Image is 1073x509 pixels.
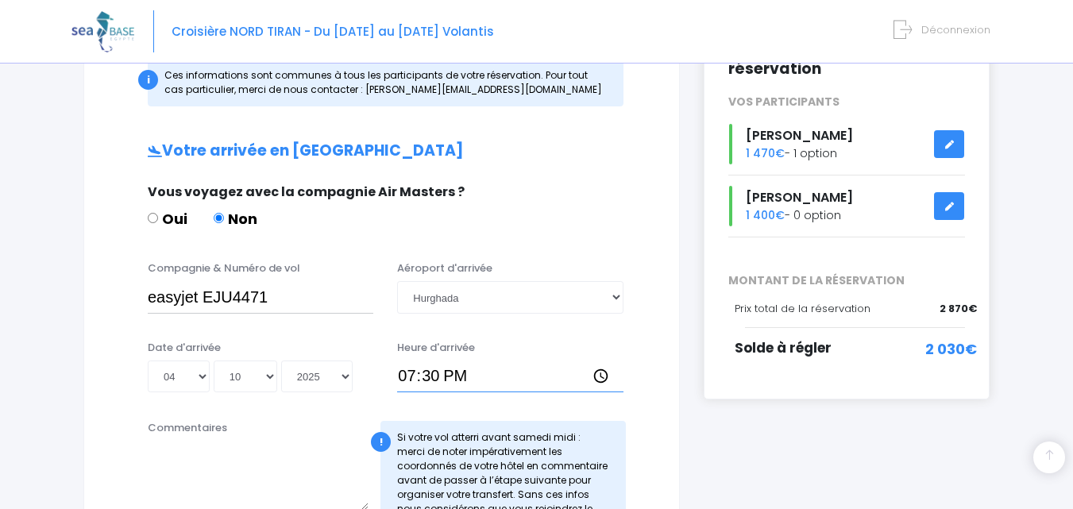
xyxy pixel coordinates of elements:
[735,301,870,316] span: Prix total de la réservation
[925,338,977,360] span: 2 030€
[728,43,965,79] h2: Récapitulatif de votre réservation
[148,59,623,106] div: Ces informations sont communes à tous les participants de votre réservation. Pour tout cas partic...
[397,260,492,276] label: Aéroport d'arrivée
[746,126,853,145] span: [PERSON_NAME]
[940,301,977,317] span: 2 870€
[371,432,391,452] div: !
[716,124,977,164] div: - 1 option
[148,213,158,223] input: Oui
[148,183,465,201] span: Vous voyagez avec la compagnie Air Masters ?
[397,340,475,356] label: Heure d'arrivée
[148,340,221,356] label: Date d'arrivée
[214,213,224,223] input: Non
[148,260,300,276] label: Compagnie & Numéro de vol
[214,208,257,229] label: Non
[921,22,990,37] span: Déconnexion
[746,207,785,223] span: 1 400€
[716,272,977,289] span: MONTANT DE LA RÉSERVATION
[735,338,832,357] span: Solde à régler
[116,142,647,160] h2: Votre arrivée en [GEOGRAPHIC_DATA]
[746,145,785,161] span: 1 470€
[138,70,158,90] div: i
[172,23,494,40] span: Croisière NORD TIRAN - Du [DATE] au [DATE] Volantis
[716,186,977,226] div: - 0 option
[148,208,187,229] label: Oui
[148,420,227,436] label: Commentaires
[716,94,977,110] div: VOS PARTICIPANTS
[746,188,853,206] span: [PERSON_NAME]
